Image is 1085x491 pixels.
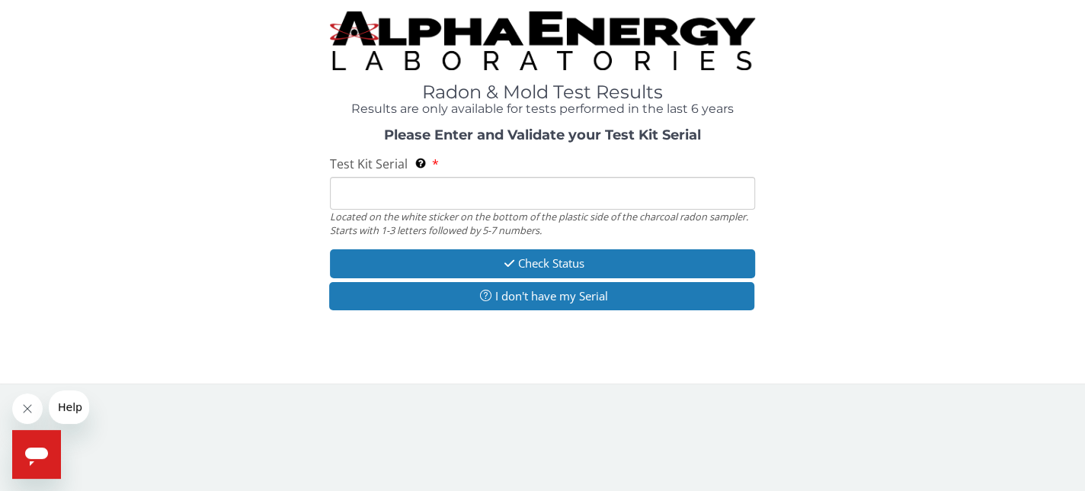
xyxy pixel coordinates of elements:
[49,390,89,424] iframe: Message from company
[330,249,755,278] button: Check Status
[12,393,43,424] iframe: Close message
[330,156,408,172] span: Test Kit Serial
[384,127,701,143] strong: Please Enter and Validate your Test Kit Serial
[12,430,61,479] iframe: Button to launch messaging window
[330,102,755,116] h4: Results are only available for tests performed in the last 6 years
[329,282,754,310] button: I don't have my Serial
[330,11,755,70] img: TightCrop.jpg
[330,210,755,238] div: Located on the white sticker on the bottom of the plastic side of the charcoal radon sampler. Sta...
[330,82,755,102] h1: Radon & Mold Test Results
